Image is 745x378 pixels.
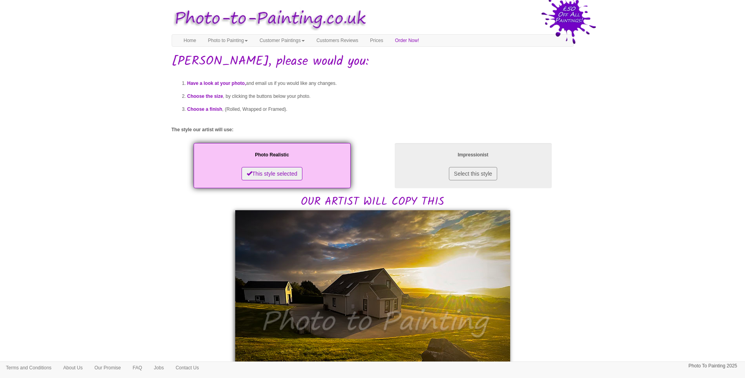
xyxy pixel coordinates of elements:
[688,362,737,370] p: Photo To Painting 2025
[57,362,88,374] a: About Us
[201,151,343,159] p: Photo Realistic
[202,35,254,46] a: Photo to Painting
[403,151,544,159] p: Impressionist
[187,77,574,90] li: and email us if you would like any changes.
[172,55,574,68] h1: [PERSON_NAME], please would you:
[449,167,497,180] button: Select this style
[148,362,170,374] a: Jobs
[364,35,389,46] a: Prices
[168,4,369,34] img: Photo to Painting
[178,35,202,46] a: Home
[187,103,574,116] li: , (Rolled, Wrapped or Framed).
[311,35,364,46] a: Customers Reviews
[389,35,425,46] a: Order Now!
[172,141,574,208] h2: OUR ARTIST WILL COPY THIS
[187,81,246,86] span: Have a look at your photo,
[254,35,311,46] a: Customer Paintings
[187,90,574,103] li: , by clicking the buttons below your photo.
[88,362,126,374] a: Our Promise
[242,167,302,180] button: This style selected
[127,362,148,374] a: FAQ
[170,362,205,374] a: Contact Us
[172,127,234,133] label: The style our artist will use:
[187,106,222,112] span: Choose a finish
[187,94,223,99] span: Choose the size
